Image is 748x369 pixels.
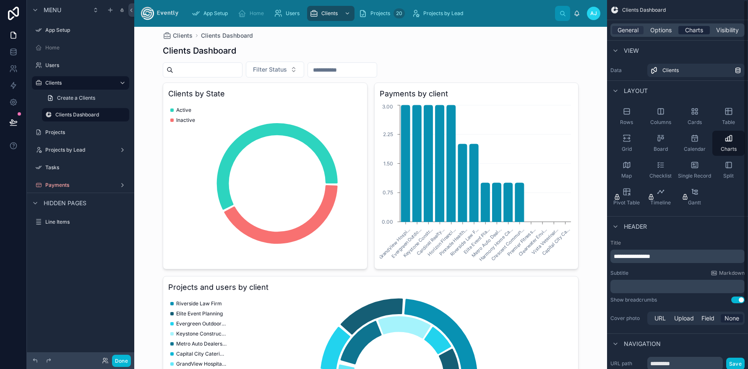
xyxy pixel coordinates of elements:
[647,64,745,77] a: Clients
[725,314,739,323] span: None
[380,88,573,100] h3: Payments by client
[644,131,677,156] button: Board
[185,4,555,23] div: scrollable content
[383,189,393,196] tspan: 0.75
[168,281,573,293] h3: Projects and users by client
[32,178,129,192] a: Payments
[394,8,405,18] div: 20
[613,199,640,206] span: Pivot Table
[380,103,573,264] div: chart
[622,146,632,152] span: Grid
[271,6,305,21] a: Users
[610,104,643,129] button: Rows
[168,88,362,100] h3: Clients by State
[624,87,648,95] span: Layout
[246,62,304,77] button: Select Button
[622,7,666,13] span: Clients Dashboard
[176,341,227,347] span: Metro Auto Dealerships
[712,157,745,183] button: Split
[684,146,706,152] span: Calendar
[44,199,86,207] span: Hidden pages
[688,199,701,206] span: Gantt
[685,26,703,34] span: Charts
[176,351,227,357] span: Capital City Catering Services
[44,6,61,14] span: Menu
[541,227,571,256] text: Capital City Ca...
[286,10,300,17] span: Users
[644,184,677,209] button: Timeline
[321,10,338,17] span: Clients
[42,91,129,105] a: Create a Clients
[57,95,95,101] span: Create a Clients
[654,314,666,323] span: URL
[719,270,745,276] span: Markdown
[610,280,745,293] div: scrollable content
[45,80,112,86] label: Clients
[506,227,537,257] text: Premier Fitness...
[235,6,270,21] a: Home
[618,26,639,34] span: General
[382,219,393,225] tspan: 0.00
[203,10,228,17] span: App Setup
[678,157,711,183] button: Single Record
[176,320,227,327] span: Evergreen Outdoor Supplies
[163,31,193,40] a: Clients
[390,227,422,259] text: Evergreen Outdo...
[517,227,548,258] text: Clearwater Envi...
[716,26,739,34] span: Visibility
[176,330,227,337] span: Keystone Construction Services
[644,157,677,183] button: Checklist
[478,227,514,263] text: Harmony Home Ca...
[45,182,116,188] label: Payments
[370,10,390,17] span: Projects
[42,108,129,121] a: Clients Dashboard
[45,129,128,136] label: Projects
[32,23,129,37] a: App Setup
[688,119,702,126] span: Cards
[650,199,671,206] span: Timeline
[176,117,195,124] span: Inactive
[189,6,234,21] a: App Setup
[624,46,639,55] span: View
[176,310,223,317] span: Elite Event Planning
[620,119,633,126] span: Rows
[610,240,745,246] label: Title
[250,10,264,17] span: Home
[173,31,193,40] span: Clients
[45,27,128,34] label: App Setup
[610,67,644,74] label: Data
[610,250,745,263] div: scrollable content
[377,227,411,261] text: GrandView Hospi...
[674,314,694,323] span: Upload
[409,6,469,21] a: Projects by Lead
[356,6,407,21] a: Projects20
[176,361,227,367] span: GrandView Hospitality Management
[438,227,468,257] text: Pinnacle Health...
[462,227,491,255] text: Elite Event Pla...
[45,147,116,153] label: Projects by Lead
[610,131,643,156] button: Grid
[490,227,525,262] text: Crescent Commun...
[176,300,222,307] span: Riverside Law Firm
[32,126,129,139] a: Projects
[32,41,129,54] a: Home
[176,107,191,114] span: Active
[32,76,129,90] a: Clients
[426,227,457,257] text: Horizon Financi...
[610,184,643,209] button: Pivot Table
[590,10,597,17] span: AJ
[383,131,393,137] tspan: 2.25
[163,45,236,57] h1: Clients Dashboard
[402,227,434,258] text: Keystone Constr...
[32,59,129,72] a: Users
[678,184,711,209] button: Gantt
[45,62,128,69] label: Users
[701,314,714,323] span: Field
[723,173,734,179] span: Split
[654,146,668,152] span: Board
[201,31,253,40] a: Clients Dashboard
[168,103,362,264] div: chart
[678,131,711,156] button: Calendar
[610,315,644,322] label: Cover photo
